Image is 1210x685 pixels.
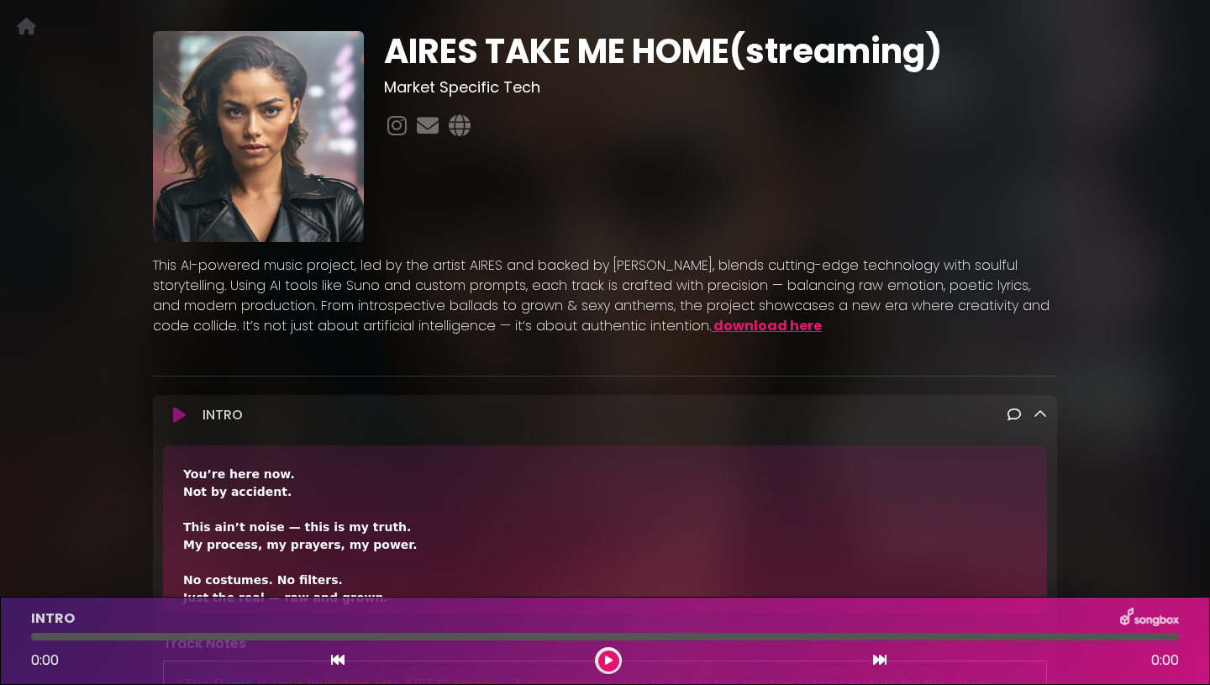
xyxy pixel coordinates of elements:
a: download here [713,316,822,335]
p: INTRO [203,405,243,425]
h1: AIRES TAKE ME HOME(streaming) [384,31,1057,71]
span: 0:00 [31,651,59,670]
h3: Market Specific Tech [384,78,1057,97]
img: nY8tuuUUROaZ0ycu6YtA [153,31,364,242]
p: INTRO [31,609,75,629]
img: songbox-logo-white.png [1120,608,1179,630]
p: This AI-powered music project, led by the artist AIRES and backed by [PERSON_NAME], blends cuttin... [153,256,1057,336]
span: 0:00 [1151,651,1179,671]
